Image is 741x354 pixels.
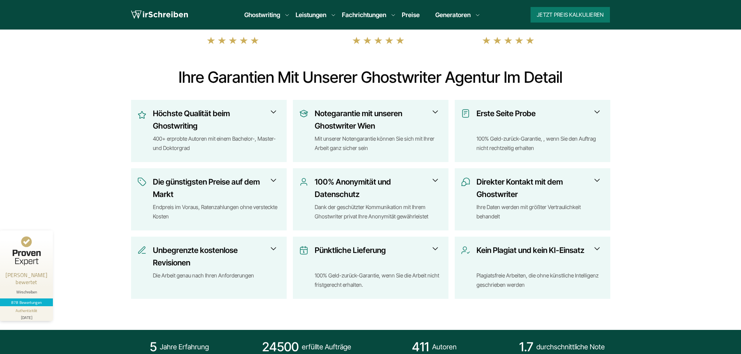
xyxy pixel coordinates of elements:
[315,202,442,221] div: Dank der geschützter Kommunikation mit Ihrem Ghostwriter privat Ihre Anonymität gewährleistet
[352,36,405,45] img: stars
[153,107,275,132] h3: Höchste Qualität beim Ghostwriting
[402,11,420,19] a: Preise
[315,244,437,269] h3: Pünktliche Lieferung
[536,341,605,353] span: durchschnittliche Note
[476,244,599,269] h3: Kein Plagiat und kein KI-Einsatz
[476,202,604,221] div: Ihre Daten werden mit größter Vertraulichkeit behandelt
[153,202,280,221] div: Endpreis im Voraus, Ratenzahlungen ohne versteckte Kosten
[131,9,188,21] img: logo wirschreiben
[296,10,326,19] a: Leistungen
[461,177,470,187] img: Direkter Kontakt mit dem Ghostwriter
[3,314,50,319] div: [DATE]
[3,289,50,295] div: Wirschreiben
[153,271,280,289] div: Die Arbeit genau nach Ihren Anforderungen
[476,176,599,201] h3: Direkter Kontakt mit dem Ghostwriter
[153,244,275,269] h3: Unbegrenzte kostenlose Revisionen
[299,246,308,255] img: Pünktliche Lieferung
[131,68,610,87] h2: Ihre Garantien mit unserer Ghostwriter Agentur im Detail
[435,10,471,19] a: Generatoren
[315,176,437,201] h3: 100% Anonymität und Datenschutz
[302,341,351,353] span: erfüllte Aufträge
[482,36,535,45] img: stars
[16,308,38,314] div: Authentizität
[207,36,259,45] img: stars
[137,109,147,121] img: Höchste Qualität beim Ghostwriting
[476,271,604,289] div: Plagiatsfreie Arbeiten, die ohne künstliche Intelligenz geschrieben werden
[461,246,470,255] img: Kein Plagiat und kein KI-Einsatz
[531,7,610,23] button: Jetzt Preis kalkulieren
[299,177,308,187] img: 100% Anonymität und Datenschutz
[315,134,442,153] div: Mit unserer Notengarantie können Sie sich mit Ihrer Arbeit ganz sicher sein
[137,246,147,255] img: Unbegrenzte kostenlose Revisionen
[315,107,437,132] h3: Notegarantie mit unseren Ghostwriter Wien
[315,271,442,289] div: 100% Geld-zurück-Garantie, wenn Sie die Arbeit nicht fristgerecht erhalten.
[153,176,275,201] h3: Die günstigsten Preise auf dem Markt
[476,107,599,132] h3: Erste Seite Probe
[299,109,308,118] img: Notegarantie mit unseren Ghostwriter Wien
[160,341,209,353] span: Jahre Erfahrung
[461,109,470,118] img: Erste Seite Probe
[153,134,280,153] div: 400+ erprobte Autoren mit einem Bachelor-, Master- und Doktorgrad
[432,341,457,353] span: Autoren
[244,10,280,19] a: Ghostwriting
[476,134,604,153] div: 100% Geld-zurück-Garantie, , wenn Sie den Auftrag nicht rechtzeitig erhalten
[342,10,386,19] a: Fachrichtungen
[137,177,147,187] img: Die günstigsten Preise auf dem Markt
